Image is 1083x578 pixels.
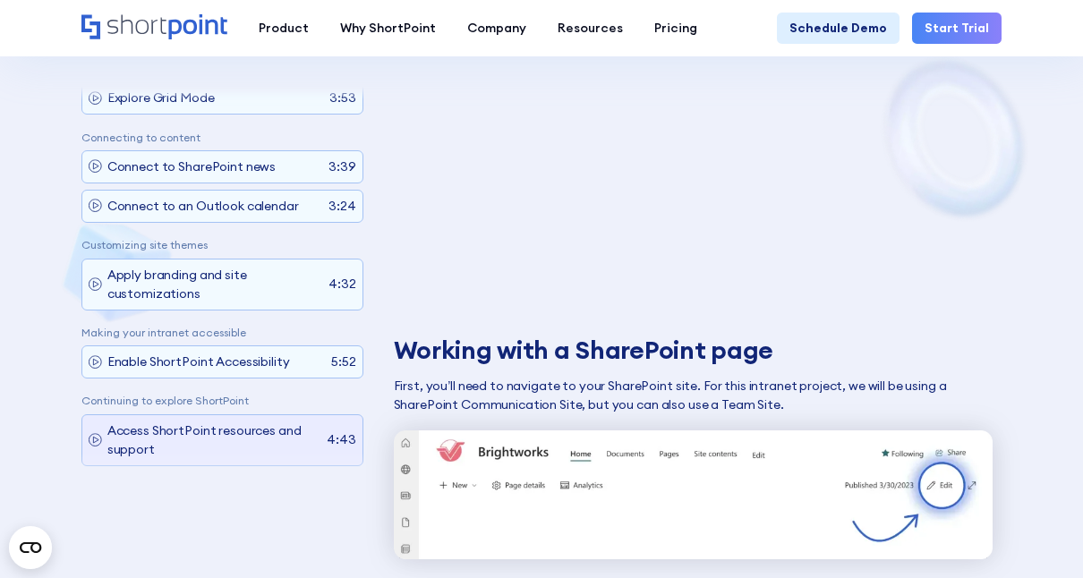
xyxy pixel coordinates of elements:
[107,353,290,371] p: Enable ShortPoint Accessibility
[328,157,355,176] p: 3:39
[328,275,355,293] p: 4:32
[777,13,900,44] a: Schedule Demo
[107,89,215,108] p: Explore Grid Mode
[993,492,1083,578] iframe: Chat Widget
[638,13,712,44] a: Pricing
[107,157,276,176] p: Connect to SharePoint news
[329,89,355,108] p: 3:53
[107,266,323,303] p: Apply branding and site customizations
[107,197,299,216] p: Connect to an Outlook calendar
[9,526,52,569] button: Open CMP widget
[324,13,451,44] a: Why ShortPoint
[451,13,541,44] a: Company
[81,327,363,339] p: Making your intranet accessible
[654,19,697,38] div: Pricing
[243,13,324,44] a: Product
[340,19,436,38] div: Why ShortPoint
[81,14,227,41] a: Home
[107,421,321,459] p: Access ShortPoint resources and support
[467,19,526,38] div: Company
[541,13,638,44] a: Resources
[81,240,363,252] p: Customizing site themes
[331,353,355,371] p: 5:52
[327,430,355,449] p: 4:43
[394,336,993,364] h3: Working with a SharePoint page
[81,395,363,408] p: Continuing to explore ShortPoint
[328,197,355,216] p: 3:24
[81,132,363,144] p: Connecting to content
[259,19,309,38] div: Product
[558,19,623,38] div: Resources
[912,13,1002,44] a: Start Trial
[394,377,993,414] p: First, you’ll need to navigate to your SharePoint site. For this intranet project, we will be usi...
